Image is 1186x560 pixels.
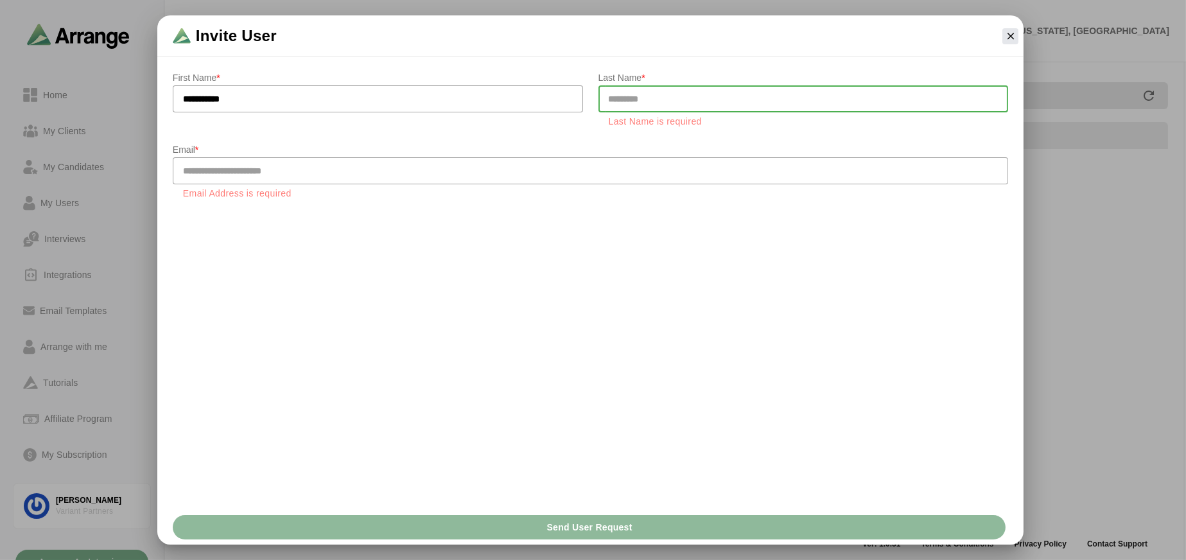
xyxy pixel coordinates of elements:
p: Last Name [598,70,1009,85]
p: Email [173,142,1008,157]
div: Last Name is required [609,118,999,125]
div: Email Address is required [183,189,998,197]
span: Invite User [196,26,277,46]
p: First Name [173,70,583,85]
